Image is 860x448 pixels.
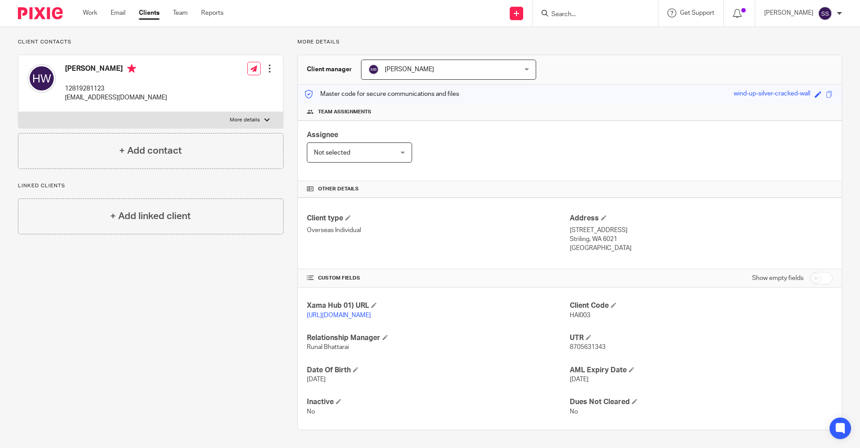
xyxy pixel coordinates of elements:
[680,10,714,16] span: Get Support
[307,333,570,343] h4: Relationship Manager
[119,144,182,158] h4: + Add contact
[570,312,590,319] span: HAI003
[314,150,350,156] span: Not selected
[307,65,352,74] h3: Client manager
[734,89,810,99] div: wind-up-silver-cracked-wall
[230,116,260,124] p: More details
[307,131,338,138] span: Assignee
[297,39,842,46] p: More details
[110,209,191,223] h4: + Add linked client
[307,376,326,383] span: [DATE]
[550,11,631,19] input: Search
[570,333,833,343] h4: UTR
[570,214,833,223] h4: Address
[752,274,804,283] label: Show empty fields
[307,301,570,310] h4: Xama Hub 01) URL
[307,397,570,407] h4: Inactive
[764,9,813,17] p: [PERSON_NAME]
[570,344,606,350] span: 8705631343
[65,64,167,75] h4: [PERSON_NAME]
[818,6,832,21] img: svg%3E
[127,64,136,73] i: Primary
[570,301,833,310] h4: Client Code
[307,275,570,282] h4: CUSTOM FIELDS
[27,64,56,93] img: svg%3E
[307,214,570,223] h4: Client type
[570,376,589,383] span: [DATE]
[65,93,167,102] p: [EMAIL_ADDRESS][DOMAIN_NAME]
[307,312,371,319] a: [URL][DOMAIN_NAME]
[368,64,379,75] img: svg%3E
[111,9,125,17] a: Email
[307,366,570,375] h4: Date Of Birth
[307,409,315,415] span: No
[570,397,833,407] h4: Dues Not Cleared
[307,226,570,235] p: Overseas Individual
[201,9,224,17] a: Reports
[18,182,284,190] p: Linked clients
[570,244,833,253] p: [GEOGRAPHIC_DATA]
[307,344,349,350] span: Runal Bhattarai
[385,66,434,73] span: [PERSON_NAME]
[570,409,578,415] span: No
[173,9,188,17] a: Team
[318,185,359,193] span: Other details
[570,366,833,375] h4: AML Expiry Date
[570,226,833,235] p: [STREET_ADDRESS]
[18,39,284,46] p: Client contacts
[570,235,833,244] p: Striling, WA 6021
[18,7,63,19] img: Pixie
[65,84,167,93] p: 12819281123
[318,108,371,116] span: Team assignments
[83,9,97,17] a: Work
[305,90,459,99] p: Master code for secure communications and files
[139,9,159,17] a: Clients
